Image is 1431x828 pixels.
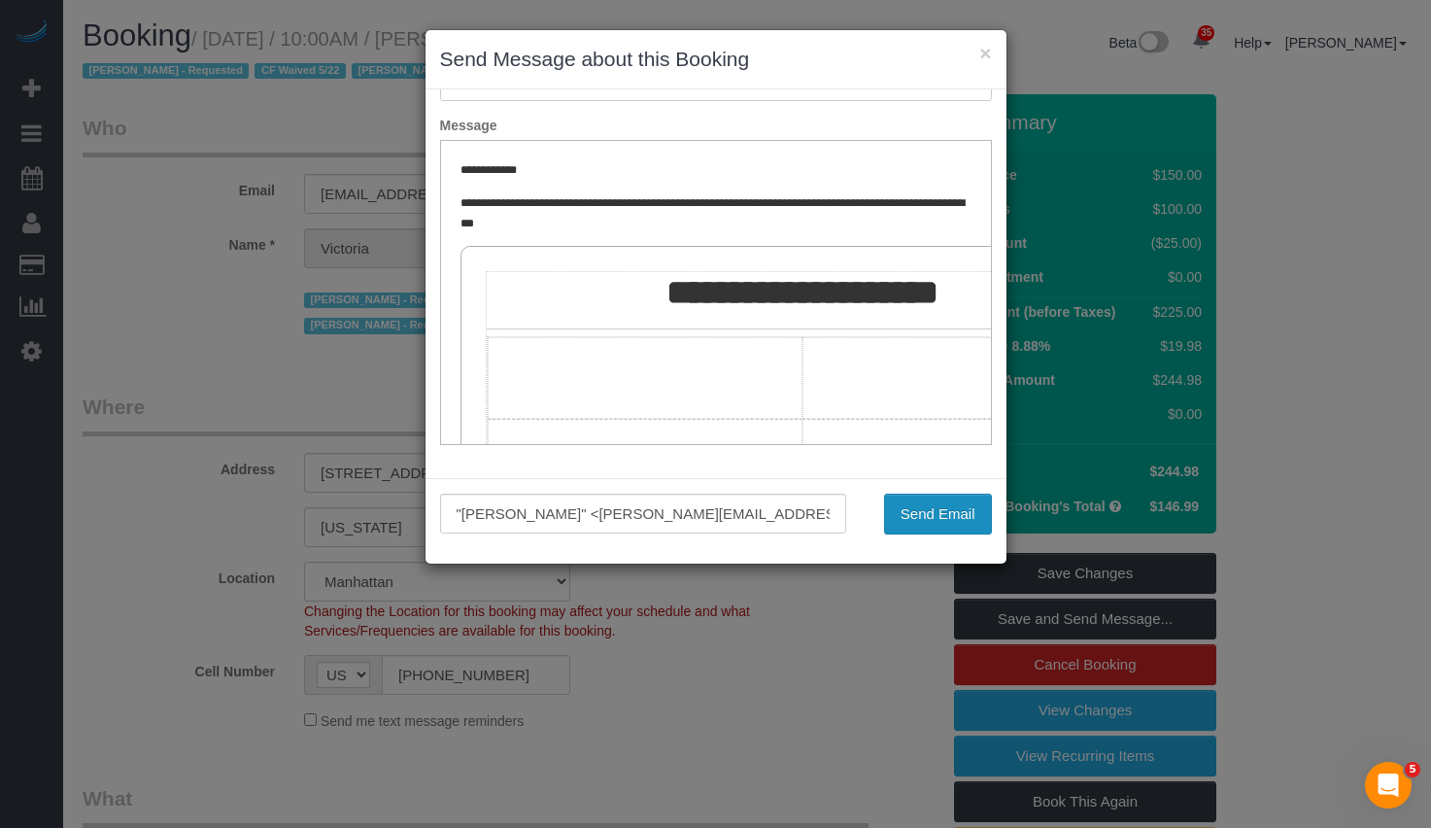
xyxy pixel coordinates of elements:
h3: Send Message about this Booking [440,45,992,74]
button: Send Email [884,494,992,535]
label: Message [426,116,1006,135]
span: 5 [1405,762,1420,777]
button: × [979,43,991,63]
iframe: Rich Text Editor, editor1 [441,141,991,444]
iframe: Intercom live chat [1365,762,1412,809]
